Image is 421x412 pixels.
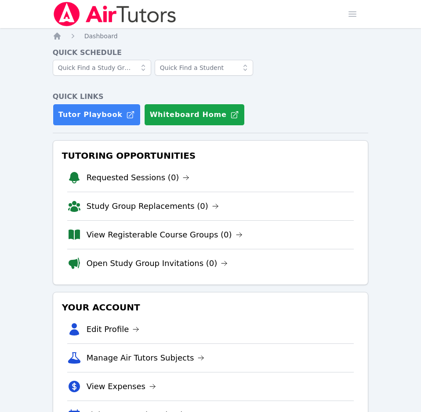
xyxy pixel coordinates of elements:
[87,171,190,184] a: Requested Sessions (0)
[87,200,219,212] a: Study Group Replacements (0)
[155,60,253,76] input: Quick Find a Student
[87,352,205,364] a: Manage Air Tutors Subjects
[87,229,243,241] a: View Registerable Course Groups (0)
[53,91,369,102] h4: Quick Links
[53,2,177,26] img: Air Tutors
[60,148,361,164] h3: Tutoring Opportunities
[53,104,141,126] a: Tutor Playbook
[87,257,228,270] a: Open Study Group Invitations (0)
[53,32,369,40] nav: Breadcrumb
[84,33,118,40] span: Dashboard
[53,60,151,76] input: Quick Find a Study Group
[60,299,361,315] h3: Your Account
[87,380,156,393] a: View Expenses
[53,47,369,58] h4: Quick Schedule
[87,323,140,335] a: Edit Profile
[84,32,118,40] a: Dashboard
[144,104,245,126] button: Whiteboard Home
